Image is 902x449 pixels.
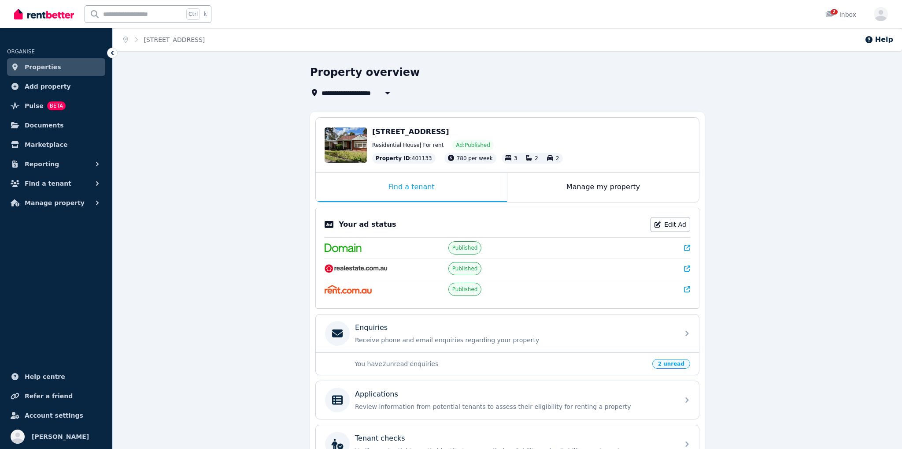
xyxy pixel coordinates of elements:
[376,155,410,162] span: Property ID
[25,62,61,72] span: Properties
[355,402,674,411] p: Review information from potential tenants to assess their eligibility for renting a property
[25,410,83,421] span: Account settings
[25,139,67,150] span: Marketplace
[355,389,398,400] p: Applications
[25,198,85,208] span: Manage property
[325,285,372,294] img: Rent.com.au
[7,97,105,115] a: PulseBETA
[372,142,444,149] span: Residential House | For rent
[310,65,420,79] h1: Property overview
[144,36,205,43] a: [STREET_ADDRESS]
[25,159,59,169] span: Reporting
[25,81,71,92] span: Add property
[457,155,493,161] span: 780 per week
[339,219,396,230] p: Your ad status
[25,391,73,401] span: Refer a friend
[514,155,518,161] span: 3
[456,142,490,149] span: Ad: Published
[25,101,44,111] span: Pulse
[25,120,64,131] span: Documents
[203,11,207,18] span: k
[7,136,105,153] a: Marketplace
[355,359,647,368] p: You have 2 unread enquiries
[507,173,699,202] div: Manage my property
[186,8,200,20] span: Ctrl
[372,127,449,136] span: [STREET_ADDRESS]
[7,58,105,76] a: Properties
[7,368,105,385] a: Help centre
[25,371,65,382] span: Help centre
[113,28,215,51] nav: Breadcrumb
[25,178,71,189] span: Find a tenant
[652,359,690,369] span: 2 unread
[7,78,105,95] a: Add property
[825,10,856,19] div: Inbox
[325,264,388,273] img: RealEstate.com.au
[47,101,66,110] span: BETA
[355,322,388,333] p: Enquiries
[452,244,478,251] span: Published
[7,175,105,192] button: Find a tenant
[316,381,699,419] a: ApplicationsReview information from potential tenants to assess their eligibility for renting a p...
[7,407,105,424] a: Account settings
[7,155,105,173] button: Reporting
[355,433,405,444] p: Tenant checks
[651,217,690,232] a: Edit Ad
[32,431,89,442] span: [PERSON_NAME]
[372,153,436,164] div: : 401133
[325,243,362,252] img: Domain.com.au
[7,49,35,55] span: ORGANISE
[535,155,538,161] span: 2
[316,173,507,202] div: Find a tenant
[316,314,699,352] a: EnquiriesReceive phone and email enquiries regarding your property
[831,9,838,15] span: 2
[14,7,74,21] img: RentBetter
[865,34,893,45] button: Help
[452,286,478,293] span: Published
[7,116,105,134] a: Documents
[7,387,105,405] a: Refer a friend
[452,265,478,272] span: Published
[7,194,105,212] button: Manage property
[355,336,674,344] p: Receive phone and email enquiries regarding your property
[556,155,559,161] span: 2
